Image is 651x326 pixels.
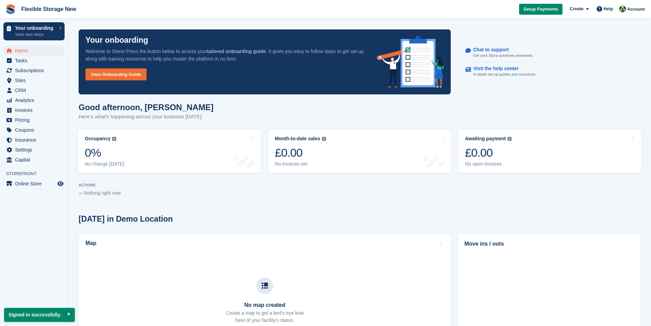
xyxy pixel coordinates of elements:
span: Subscriptions [15,66,56,75]
a: Visit the help center In-depth set up guides and resources. [465,62,634,81]
p: ACTIONS [79,183,641,187]
img: blank_slate_check_icon-ba018cac091ee9be17c0a81a6c232d5eb81de652e7a59be601be346b1b6ddf79.svg [79,192,82,195]
a: menu [3,105,65,115]
p: Visit the help center [473,66,531,71]
span: Create [570,5,583,12]
span: Tasks [15,56,56,65]
p: View next steps [15,31,56,38]
a: menu [3,155,65,165]
h1: Good afternoon, [PERSON_NAME] [79,103,214,112]
a: menu [3,145,65,155]
img: icon-info-grey-7440780725fd019a000dd9b08b2336e03edf1995a4989e88bcd33f0948082b44.svg [322,137,326,141]
img: David Jones [619,5,626,12]
span: Storefront [6,170,68,177]
img: stora-icon-8386f47178a22dfd0bd8f6a31ec36ba5ce8667c1dd55bd0f319d3a0aa187defe.svg [5,4,16,14]
a: Chat to support Get your Stora questions answered. [465,43,634,62]
a: menu [3,66,65,75]
h2: Move ins / outs [464,240,634,248]
span: CRM [15,86,56,95]
a: Awaiting payment £0.00 No open invoices [458,130,641,173]
p: Welcome to Stora! Press the button below to access your . It gives you easy to follow steps to ge... [85,48,366,63]
p: Get your Stora questions answered. [473,53,533,58]
span: Insurance [15,135,56,145]
div: Month-to-date sales [275,136,320,142]
a: Preview store [56,180,65,188]
span: Nothing right now [84,190,121,196]
div: Awaiting payment [465,136,506,142]
span: Settings [15,145,56,155]
a: menu [3,115,65,125]
h2: Map [85,240,96,246]
strong: tailored onboarding guide [207,49,266,54]
p: Signed in successfully. [4,308,75,322]
span: Help [603,5,613,12]
p: Chat to support [473,47,528,53]
a: menu [3,95,65,105]
span: Sites [15,76,56,85]
a: Setup Payments [519,4,562,15]
div: No invoices yet [275,161,326,167]
a: Occupancy 0% No change [DATE] [78,130,261,173]
span: Setup Payments [524,6,558,13]
a: menu [3,56,65,65]
a: Your onboarding View next steps [3,22,65,40]
a: menu [3,125,65,135]
span: Capital [15,155,56,165]
span: Online Store [15,179,56,188]
span: Analytics [15,95,56,105]
img: icon-info-grey-7440780725fd019a000dd9b08b2336e03edf1995a4989e88bcd33f0948082b44.svg [112,137,116,141]
a: menu [3,46,65,55]
p: Create a map to get a bird's eye look here of your facility's status. [226,310,304,324]
a: Month-to-date sales £0.00 No invoices yet [268,130,451,173]
span: Coupons [15,125,56,135]
a: menu [3,179,65,188]
h2: [DATE] in Demo Location [79,214,173,224]
span: Invoices [15,105,56,115]
span: Pricing [15,115,56,125]
img: icon-info-grey-7440780725fd019a000dd9b08b2336e03edf1995a4989e88bcd33f0948082b44.svg [507,137,512,141]
img: onboarding-info-6c161a55d2c0e0a8cae90662b2fe09162a5109e8cc188191df67fb4f79e88e88.svg [377,36,444,88]
div: 0% [85,146,124,160]
span: Account [627,6,645,13]
p: Here's what's happening across your business [DATE] [79,113,214,121]
a: menu [3,135,65,145]
a: menu [3,76,65,85]
a: Flexible Storage New [18,3,79,15]
div: £0.00 [465,146,512,160]
div: No open invoices [465,161,512,167]
div: £0.00 [275,146,326,160]
a: View Onboarding Guide [85,68,147,80]
span: Home [15,46,56,55]
p: Your onboarding [15,26,56,30]
div: Occupancy [85,136,110,142]
a: menu [3,86,65,95]
p: Your onboarding [85,36,148,44]
p: In-depth set up guides and resources. [473,71,537,77]
div: No change [DATE] [85,161,124,167]
h3: No map created [226,302,304,308]
img: map-icn-33ee37083ee616e46c38cad1a60f524a97daa1e2b2c8c0bc3eb3415660979fc1.svg [262,283,268,289]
